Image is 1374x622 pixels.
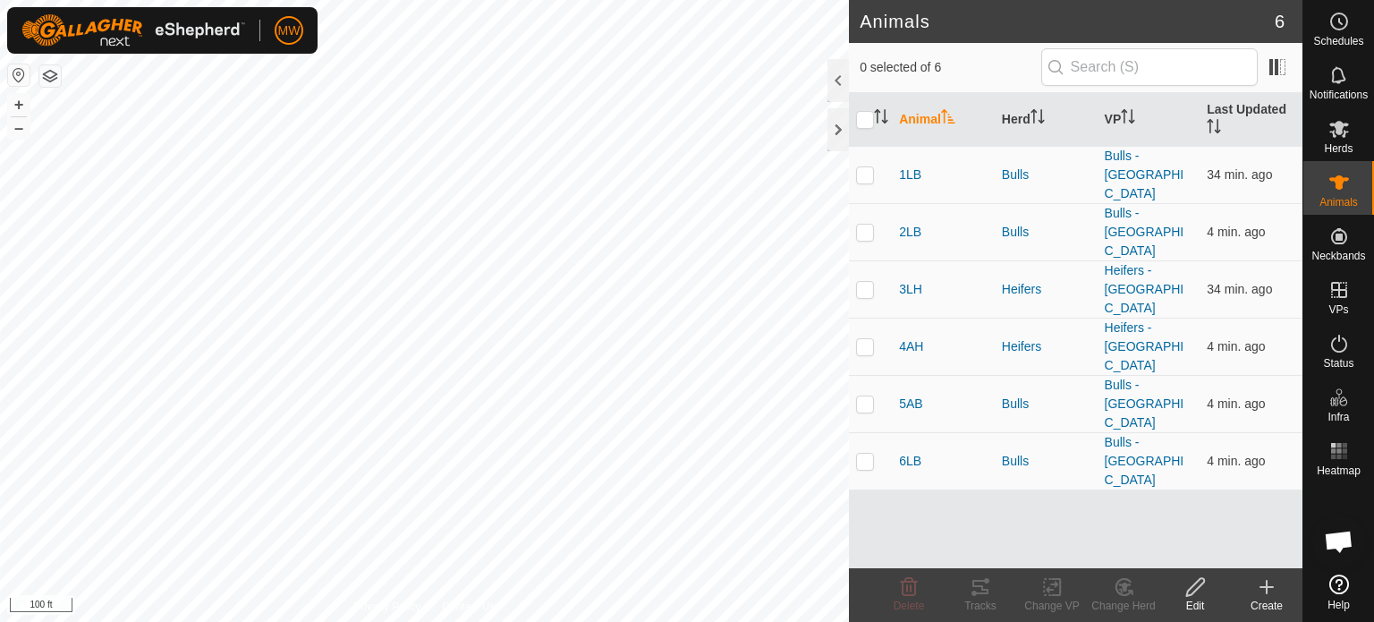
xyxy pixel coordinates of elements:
img: Gallagher Logo [21,14,245,47]
span: Sep 25, 2025, 3:05 PM [1207,339,1265,354]
div: Tracks [945,598,1016,614]
span: 2LB [899,223,921,242]
a: Bulls - [GEOGRAPHIC_DATA] [1105,149,1184,200]
p-sorticon: Activate to sort [874,112,888,126]
span: Sep 25, 2025, 3:05 PM [1207,454,1265,468]
a: Help [1303,567,1374,618]
a: Contact Us [442,599,495,615]
span: Delete [894,600,925,612]
span: Sep 25, 2025, 2:35 PM [1207,167,1272,182]
a: Heifers - [GEOGRAPHIC_DATA] [1105,320,1184,372]
span: Notifications [1310,89,1368,100]
div: Heifers [1002,280,1090,299]
div: Heifers [1002,337,1090,356]
p-sorticon: Activate to sort [1207,122,1221,136]
span: 5AB [899,395,922,413]
span: Sep 25, 2025, 3:05 PM [1207,225,1265,239]
div: Bulls [1002,452,1090,471]
button: Reset Map [8,64,30,86]
th: VP [1098,93,1200,147]
div: Change Herd [1088,598,1159,614]
span: Neckbands [1311,251,1365,261]
a: Privacy Policy [354,599,421,615]
span: Status [1323,358,1353,369]
span: 6 [1275,8,1285,35]
span: MW [278,21,301,40]
span: 4AH [899,337,923,356]
h2: Animals [860,11,1275,32]
p-sorticon: Activate to sort [1121,112,1135,126]
div: Open chat [1312,515,1366,568]
th: Animal [892,93,995,147]
span: Sep 25, 2025, 3:05 PM [1207,396,1265,411]
span: VPs [1328,304,1348,315]
a: Bulls - [GEOGRAPHIC_DATA] [1105,435,1184,487]
span: 1LB [899,166,921,184]
div: Change VP [1016,598,1088,614]
th: Last Updated [1200,93,1302,147]
div: Create [1231,598,1302,614]
span: Sep 25, 2025, 2:35 PM [1207,282,1272,296]
span: 3LH [899,280,922,299]
div: Edit [1159,598,1231,614]
span: 6LB [899,452,921,471]
span: Help [1327,600,1350,610]
button: – [8,117,30,139]
div: Bulls [1002,166,1090,184]
button: Map Layers [39,65,61,87]
div: Bulls [1002,395,1090,413]
span: Heatmap [1317,465,1361,476]
span: 0 selected of 6 [860,58,1040,77]
span: Animals [1319,197,1358,208]
p-sorticon: Activate to sort [941,112,955,126]
a: Bulls - [GEOGRAPHIC_DATA] [1105,378,1184,430]
th: Herd [995,93,1098,147]
span: Herds [1324,143,1353,154]
div: Bulls [1002,223,1090,242]
a: Heifers - [GEOGRAPHIC_DATA] [1105,263,1184,315]
input: Search (S) [1041,48,1258,86]
span: Schedules [1313,36,1363,47]
span: Infra [1327,412,1349,422]
button: + [8,94,30,115]
a: Bulls - [GEOGRAPHIC_DATA] [1105,206,1184,258]
p-sorticon: Activate to sort [1030,112,1045,126]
